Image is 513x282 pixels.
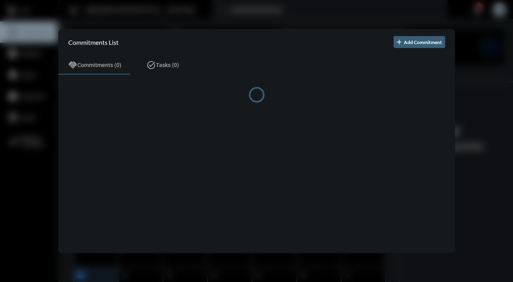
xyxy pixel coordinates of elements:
button: Add Commitment [394,36,445,48]
h2: Commitments List [68,38,119,46]
mat-icon: task_alt [146,60,156,70]
mat-icon: handshake [68,60,77,70]
mat-icon: add [395,38,403,46]
span: Commitments (0) [77,62,121,68]
span: Tasks (0) [156,62,179,68]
